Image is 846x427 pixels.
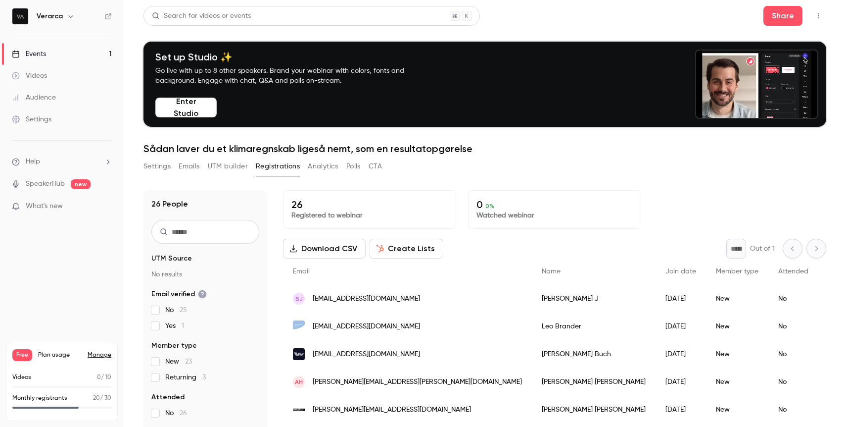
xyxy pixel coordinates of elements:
div: New [706,285,768,313]
span: 20 [93,395,100,401]
a: SpeakerHub [26,179,65,189]
span: new [71,179,91,189]
span: 25 [180,307,187,314]
button: CTA [369,159,382,174]
div: No [768,396,818,424]
div: Audience [12,93,56,103]
p: No results [151,269,259,279]
span: No [165,305,187,315]
h1: 26 People [151,198,188,210]
h1: Sådan laver du et klimaregnskab ligeså nemt, som en resultatopgørelse [143,143,826,155]
span: 1 [182,322,184,329]
span: 26 [180,410,187,417]
span: [EMAIL_ADDRESS][DOMAIN_NAME] [313,321,420,332]
span: No [165,408,187,418]
span: Join date [665,268,696,275]
div: [PERSON_NAME] J [532,285,656,313]
span: Member type [716,268,758,275]
span: Member type [151,341,197,351]
span: 3 [202,374,206,381]
span: 23 [185,358,192,365]
button: Emails [179,159,199,174]
span: SJ [295,294,303,303]
p: 0 [476,199,633,211]
img: wemarket.dk [293,348,305,360]
button: Registrations [256,159,300,174]
p: Watched webinar [476,211,633,220]
button: Analytics [308,159,338,174]
span: UTM Source [151,254,192,264]
button: Create Lists [370,239,443,259]
span: [EMAIL_ADDRESS][DOMAIN_NAME] [313,349,420,360]
p: Go live with up to 8 other speakers. Brand your webinar with colors, fonts and background. Engage... [155,66,427,86]
div: [DATE] [656,313,706,340]
span: Email verified [151,289,207,299]
div: No [768,340,818,368]
div: New [706,313,768,340]
p: Registered to webinar [291,211,448,220]
p: Out of 1 [750,244,775,254]
div: [DATE] [656,396,706,424]
p: / 30 [93,394,111,403]
span: Returning [165,373,206,382]
span: Yes [165,321,184,331]
p: Monthly registrants [12,394,67,403]
button: Share [763,6,802,26]
div: [DATE] [656,340,706,368]
h6: Verarca [37,11,63,21]
span: Free [12,349,32,361]
span: Attended [151,392,185,402]
span: AH [295,377,303,386]
span: New [165,357,192,367]
p: / 10 [97,373,111,382]
h4: Set up Studio ✨ [155,51,427,63]
span: What's new [26,201,63,212]
span: Name [542,268,561,275]
span: Help [26,157,40,167]
p: 26 [291,199,448,211]
div: New [706,396,768,424]
div: [DATE] [656,285,706,313]
a: Manage [88,351,111,359]
img: excelent.dk [293,404,305,416]
p: Videos [12,373,31,382]
iframe: Noticeable Trigger [100,202,112,211]
button: Polls [346,159,361,174]
span: [EMAIL_ADDRESS][DOMAIN_NAME] [313,294,420,304]
div: No [768,313,818,340]
div: [PERSON_NAME] Buch [532,340,656,368]
div: Videos [12,71,47,81]
button: Download CSV [283,239,366,259]
span: 0 [97,374,101,380]
button: Enter Studio [155,98,217,117]
div: No [768,285,818,313]
button: UTM builder [208,159,248,174]
span: Email [293,268,310,275]
span: 0 % [485,203,494,210]
div: [DATE] [656,368,706,396]
img: mfer.dk [293,320,305,332]
div: New [706,340,768,368]
div: Settings [12,114,51,124]
div: Events [12,49,46,59]
span: Plan usage [38,351,82,359]
div: [PERSON_NAME] [PERSON_NAME] [532,368,656,396]
span: [PERSON_NAME][EMAIL_ADDRESS][PERSON_NAME][DOMAIN_NAME] [313,377,522,387]
img: Verarca [12,8,28,24]
div: No [768,368,818,396]
button: Settings [143,159,171,174]
div: Leo Brander [532,313,656,340]
span: [PERSON_NAME][EMAIL_ADDRESS][DOMAIN_NAME] [313,405,471,415]
span: Attended [778,268,808,275]
div: Search for videos or events [152,11,251,21]
div: New [706,368,768,396]
li: help-dropdown-opener [12,157,112,167]
div: [PERSON_NAME] [PERSON_NAME] [532,396,656,424]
